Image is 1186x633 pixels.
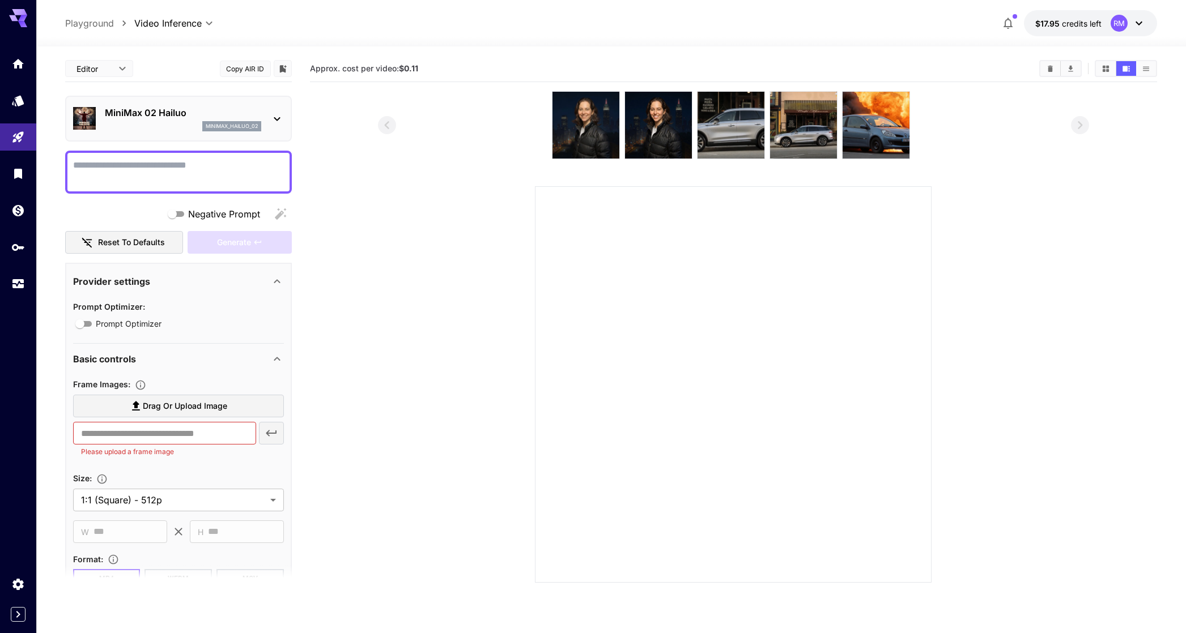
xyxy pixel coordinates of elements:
[11,93,25,108] div: Models
[1039,60,1082,77] div: Clear videosDownload All
[81,446,248,457] p: Please upload a frame image
[310,63,418,73] span: Approx. cost per video:
[73,101,284,136] div: MiniMax 02 Hailuominimax_hailuo_02
[1095,60,1157,77] div: Show videos in grid viewShow videos in video viewShow videos in list view
[11,203,25,217] div: Wallet
[278,62,288,75] button: Add to library
[65,16,114,30] a: Playground
[188,231,292,254] div: Please upload a frame image and fill the prompt
[81,525,89,538] span: W
[73,352,136,366] p: Basic controls
[188,207,260,221] span: Negative Prompt
[198,525,203,538] span: H
[220,61,271,77] button: Copy AIR ID
[73,268,284,295] div: Provider settings
[65,231,183,254] button: Reset to defaults
[1111,15,1128,32] div: RM
[105,106,261,119] p: MiniMax 02 Hailuo
[134,16,202,30] span: Video Inference
[770,92,837,159] img: 7ICG14AAAAGSURBVAMAxMtjRO3W1nMAAAAASUVORK5CYII=
[73,302,145,311] span: Prompt Optimizer :
[103,554,124,565] button: Choose the file format for the output video.
[73,473,92,483] span: Size :
[11,277,25,291] div: Usage
[92,473,112,485] button: Adjust the dimensions of the generated image by specifying its width and height in pixels, or sel...
[73,345,284,373] div: Basic controls
[1040,61,1060,76] button: Clear videos
[1024,10,1157,36] button: $17.94668RM
[11,607,25,622] button: Expand sidebar
[65,16,134,30] nav: breadcrumb
[11,577,25,591] div: Settings
[73,395,284,418] label: Drag or upload image
[843,92,909,159] img: w7md1gAAAAGSURBVAMAZ120LMaGHmgAAAAASUVORK5CYII=
[11,57,25,71] div: Home
[11,130,25,144] div: Playground
[206,122,258,130] p: minimax_hailuo_02
[1061,61,1081,76] button: Download All
[76,63,112,75] span: Editor
[1035,18,1102,29] div: $17.94668
[130,379,151,391] button: Upload frame images.
[73,275,150,288] p: Provider settings
[11,166,25,181] div: Library
[399,63,418,73] b: $0.11
[1116,61,1136,76] button: Show videos in video view
[143,399,227,413] span: Drag or upload image
[552,92,619,159] img: jLMAAAABklEQVQDAPBVLNGSlhh+AAAAAElFTkSuQmCC
[625,92,692,159] img: 9dpvLyAAAABklEQVQDAAgy1jncXpjuAAAAAElFTkSuQmCC
[96,318,161,330] span: Prompt Optimizer
[11,240,25,254] div: API Keys
[698,92,764,159] img: +nvRgXAAAABklEQVQDAK23vrPhXCMjAAAAAElFTkSuQmCC
[1096,61,1116,76] button: Show videos in grid view
[1062,19,1102,28] span: credits left
[1035,19,1062,28] span: $17.95
[73,554,103,564] span: Format :
[81,493,266,507] span: 1:1 (Square) - 512p
[1136,61,1156,76] button: Show videos in list view
[73,379,130,389] span: Frame Images :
